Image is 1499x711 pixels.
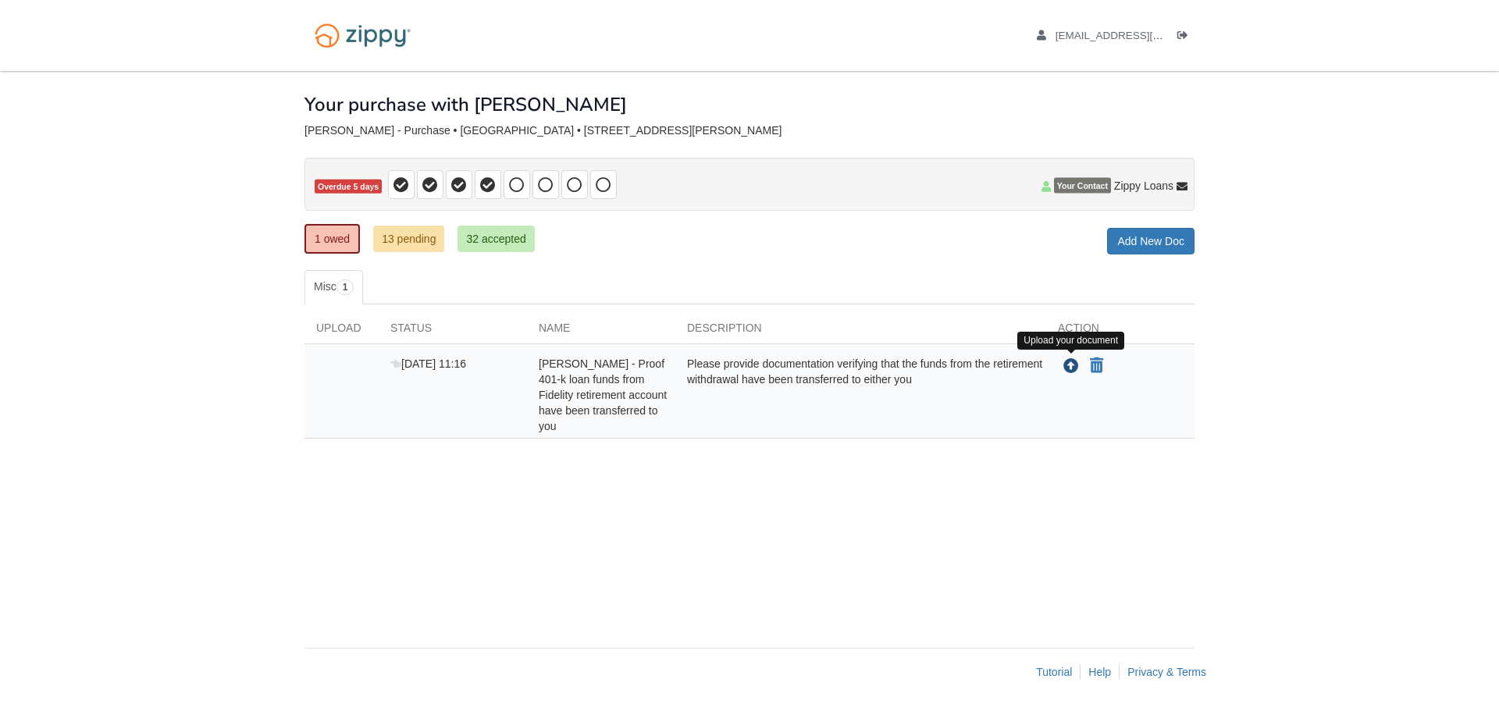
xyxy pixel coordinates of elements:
div: Action [1046,320,1195,343]
a: Tutorial [1036,666,1072,678]
span: margaret2011moore@gmail.com [1056,30,1234,41]
div: Name [527,320,675,343]
a: Add New Doc [1107,228,1195,254]
div: Upload [304,320,379,343]
a: 13 pending [373,226,444,252]
span: Your Contact [1054,178,1111,194]
a: edit profile [1037,30,1234,45]
a: Log out [1177,30,1195,45]
div: Status [379,320,527,343]
span: [DATE] 11:16 [390,357,466,370]
a: Misc [304,270,363,304]
button: Upload Margaret Moore - Proof 401-k loan funds from Fidelity retirement account have been transfe... [1062,356,1081,376]
a: Privacy & Terms [1127,666,1206,678]
div: [PERSON_NAME] - Purchase • [GEOGRAPHIC_DATA] • [STREET_ADDRESS][PERSON_NAME] [304,124,1195,137]
button: Declare Margaret Moore - Proof 401-k loan funds from Fidelity retirement account have been transf... [1088,357,1105,375]
a: Help [1088,666,1111,678]
div: Please provide documentation verifying that the funds from the retirement withdrawal have been tr... [675,356,1046,434]
div: Upload your document [1017,332,1124,350]
span: [PERSON_NAME] - Proof 401-k loan funds from Fidelity retirement account have been transferred to you [539,357,667,432]
span: Zippy Loans [1114,178,1173,194]
a: 32 accepted [458,226,534,252]
h1: Your purchase with [PERSON_NAME] [304,94,627,115]
div: Description [675,320,1046,343]
img: Logo [304,16,421,55]
span: Overdue 5 days [315,180,382,194]
span: 1 [336,279,354,295]
a: 1 owed [304,224,360,254]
